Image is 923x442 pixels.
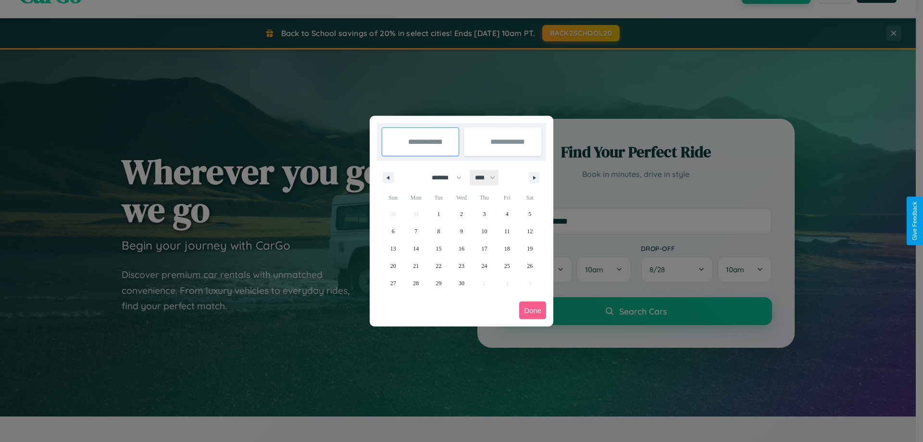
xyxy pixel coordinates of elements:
[382,240,404,257] button: 13
[450,240,473,257] button: 16
[459,240,464,257] span: 16
[437,223,440,240] span: 8
[414,223,417,240] span: 7
[390,275,396,292] span: 27
[382,190,404,205] span: Sun
[413,257,419,275] span: 21
[519,223,541,240] button: 12
[427,190,450,205] span: Tue
[473,223,496,240] button: 10
[450,205,473,223] button: 2
[481,257,487,275] span: 24
[460,223,463,240] span: 9
[496,240,518,257] button: 18
[437,205,440,223] span: 1
[527,257,533,275] span: 26
[390,240,396,257] span: 13
[436,275,442,292] span: 29
[504,240,510,257] span: 18
[450,190,473,205] span: Wed
[519,302,546,319] button: Done
[519,205,541,223] button: 5
[427,275,450,292] button: 29
[404,240,427,257] button: 14
[481,240,487,257] span: 17
[413,240,419,257] span: 14
[473,205,496,223] button: 3
[450,257,473,275] button: 23
[413,275,419,292] span: 28
[527,223,533,240] span: 12
[427,223,450,240] button: 8
[519,240,541,257] button: 19
[392,223,395,240] span: 6
[504,257,510,275] span: 25
[528,205,531,223] span: 5
[496,190,518,205] span: Fri
[382,223,404,240] button: 6
[436,257,442,275] span: 22
[459,257,464,275] span: 23
[504,223,510,240] span: 11
[527,240,533,257] span: 19
[450,275,473,292] button: 30
[496,205,518,223] button: 4
[481,223,487,240] span: 10
[427,240,450,257] button: 15
[460,205,463,223] span: 2
[496,223,518,240] button: 11
[473,240,496,257] button: 17
[404,257,427,275] button: 21
[519,190,541,205] span: Sat
[390,257,396,275] span: 20
[382,257,404,275] button: 20
[404,275,427,292] button: 28
[382,275,404,292] button: 27
[404,223,427,240] button: 7
[450,223,473,240] button: 9
[911,202,918,240] div: Give Feedback
[473,257,496,275] button: 24
[519,257,541,275] button: 26
[496,257,518,275] button: 25
[427,257,450,275] button: 22
[473,190,496,205] span: Thu
[404,190,427,205] span: Mon
[483,205,486,223] span: 3
[436,240,442,257] span: 15
[459,275,464,292] span: 30
[427,205,450,223] button: 1
[506,205,509,223] span: 4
